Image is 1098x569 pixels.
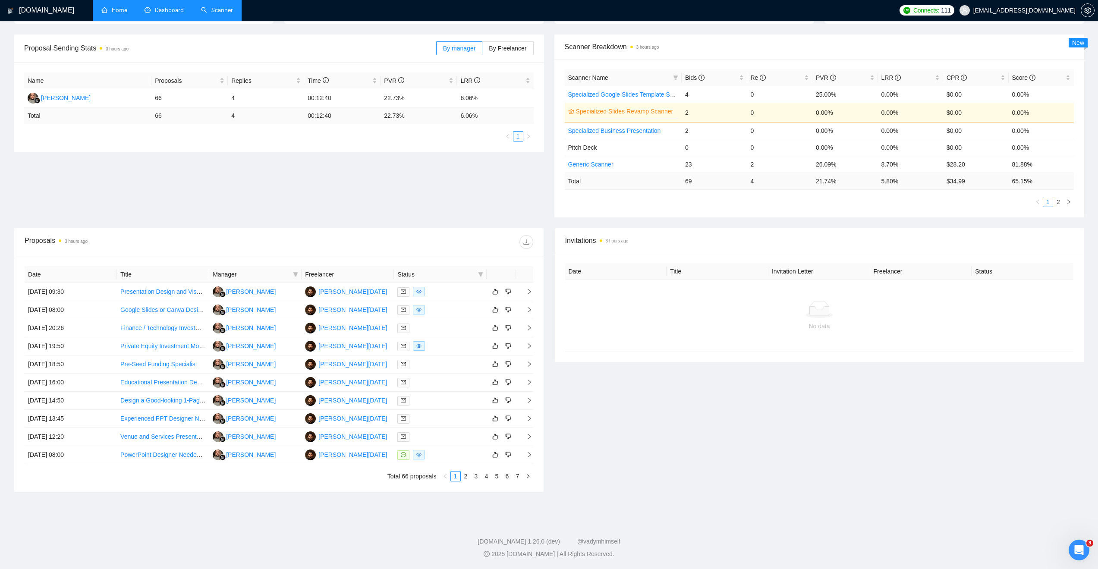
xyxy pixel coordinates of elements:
button: like [490,305,500,315]
span: dislike [505,379,511,386]
div: [PERSON_NAME][DATE] [318,414,387,423]
td: 2 [682,122,747,139]
a: VM[PERSON_NAME] [213,360,276,367]
span: right [526,134,531,139]
span: mail [401,343,406,349]
a: 7 [513,472,522,481]
span: Replies [231,76,294,85]
button: dislike [503,413,513,424]
td: 0 [747,139,813,156]
span: New [1072,39,1084,46]
span: 3 [1086,540,1093,547]
iframe: Intercom live chat [1069,540,1089,560]
img: gigradar-bm.png [220,418,226,424]
a: Educational Presentation Designer (Arabic only) [120,379,249,386]
span: info-circle [323,77,329,83]
button: right [1063,197,1074,207]
td: 0 [682,139,747,156]
a: Generic Scanner [568,161,613,168]
img: gigradar-bm.png [220,346,226,352]
div: [PERSON_NAME] [226,323,276,333]
span: right [1066,199,1071,204]
span: eye [416,289,422,294]
span: PVR [816,74,836,81]
div: [PERSON_NAME] [226,377,276,387]
img: AR [305,377,316,388]
th: Freelancer [870,263,972,280]
a: AR[PERSON_NAME][DATE] [305,360,387,367]
a: 6 [503,472,512,481]
span: Invitations [565,235,1074,246]
img: VM [213,286,223,297]
img: AR [305,323,316,333]
span: Dashboard [155,6,184,14]
span: Re [751,74,766,81]
td: 22.73 % [381,107,457,124]
a: VM[PERSON_NAME] [213,378,276,385]
a: VM[PERSON_NAME] [213,306,276,313]
span: dislike [505,324,511,331]
span: like [492,324,498,331]
img: VM [213,377,223,388]
span: dislike [505,397,511,404]
a: 5 [492,472,502,481]
span: info-circle [698,75,705,81]
time: 3 hours ago [106,47,129,51]
time: 3 hours ago [636,45,659,50]
a: setting [1081,7,1095,14]
img: gigradar-bm.png [220,327,226,333]
img: gigradar-bm.png [34,97,40,104]
span: right [525,474,531,479]
a: 1 [513,132,523,141]
a: PowerPoint Designer Needed. Premium 18-Slide Pitch Deck for Pharma Company [120,451,341,458]
span: like [492,306,498,313]
span: Pitch Deck [568,144,597,151]
td: 0.00% [812,122,878,139]
span: info-circle [961,75,967,81]
a: 4 [482,472,491,481]
td: $0.00 [943,122,1009,139]
img: AR [305,341,316,352]
div: [PERSON_NAME] [226,432,276,441]
a: VM[PERSON_NAME] [213,324,276,331]
a: AR[PERSON_NAME][DATE] [305,306,387,313]
span: user [962,7,968,13]
span: info-circle [760,75,766,81]
span: left [1035,199,1040,204]
button: like [490,359,500,369]
li: 1 [1043,197,1053,207]
a: Presentation Design and Visualization Enhancement Expert, Arabic language needed [120,288,349,295]
a: Specialized Google Slides Template Scanner [568,91,689,98]
a: Specialized Slides Revamp Scanner [576,107,677,116]
td: 0.00% [812,139,878,156]
td: $0.00 [943,103,1009,122]
div: [PERSON_NAME] [226,359,276,369]
span: By Freelancer [489,45,526,52]
th: Name [24,72,151,89]
a: VM[PERSON_NAME] [213,342,276,349]
button: like [490,341,500,351]
span: like [492,361,498,368]
td: 0.00% [1009,122,1074,139]
a: VM[PERSON_NAME] [213,396,276,403]
a: 1 [451,472,460,481]
td: 6.06% [457,89,533,107]
th: Date [25,266,117,283]
div: [PERSON_NAME] [226,341,276,351]
button: left [1032,197,1043,207]
img: gigradar-bm.png [220,291,226,297]
img: upwork-logo.png [903,7,910,14]
li: 1 [450,471,461,481]
span: dislike [505,415,511,422]
td: 4 [682,86,747,103]
img: VM [213,450,223,460]
span: like [492,415,498,422]
th: Replies [228,72,304,89]
td: 66 [151,107,228,124]
img: AR [305,450,316,460]
button: right [523,131,534,141]
a: VM[PERSON_NAME] [213,415,276,421]
span: info-circle [1029,75,1035,81]
img: gigradar-bm.png [220,436,226,442]
li: Previous Page [503,131,513,141]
